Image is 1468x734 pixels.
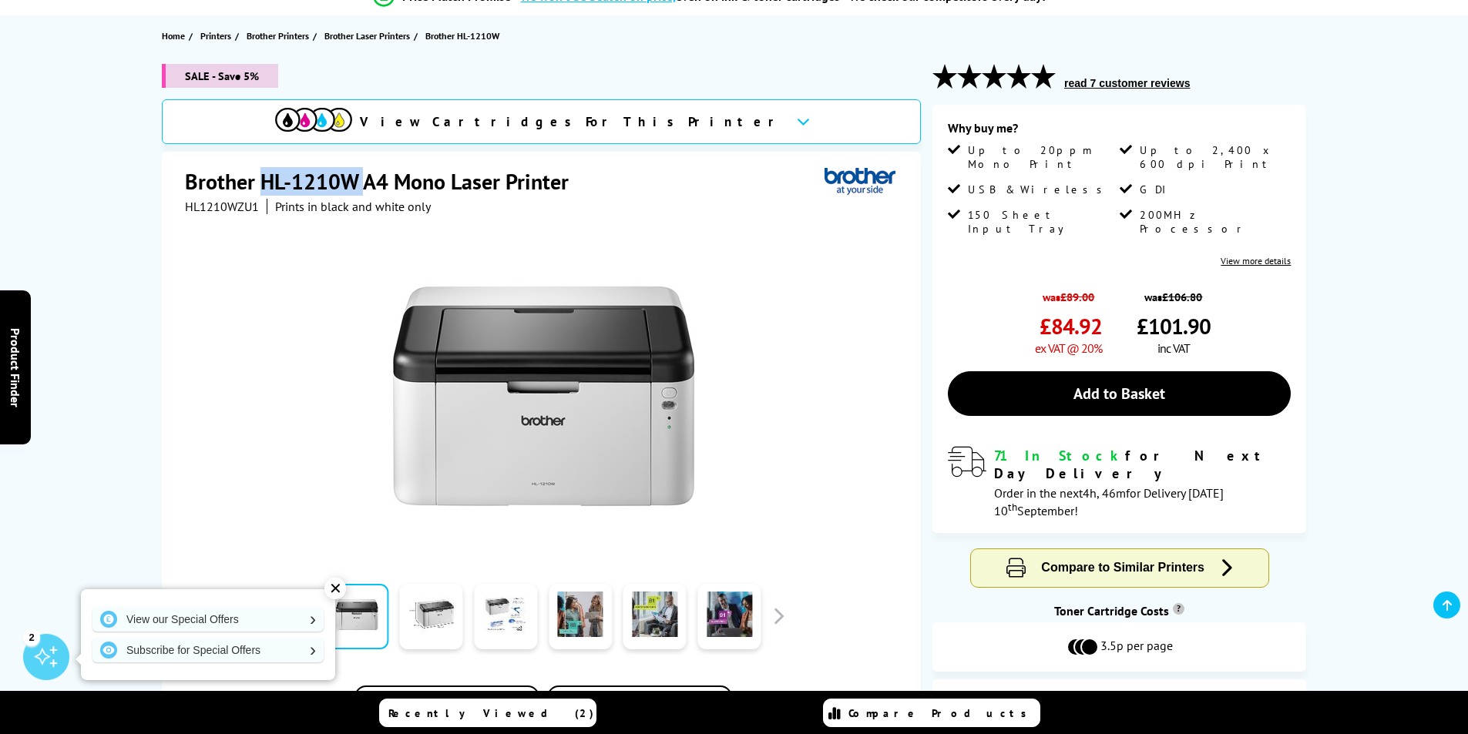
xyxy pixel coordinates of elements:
[247,28,313,44] a: Brother Printers
[1137,282,1211,304] span: was
[324,28,410,44] span: Brother Laser Printers
[948,447,1291,518] div: modal_delivery
[1035,340,1102,356] span: ex VAT @ 20%
[1040,312,1102,340] span: £84.92
[1221,255,1291,266] a: View more details
[392,245,694,547] img: Brother HL-1210W
[185,199,259,214] span: HL1210WZU1
[948,120,1291,143] div: Why buy me?
[360,113,784,130] span: View Cartridges For This Printer
[547,685,732,729] button: In the Box
[200,28,235,44] a: Printers
[823,699,1040,727] a: Compare Products
[379,699,596,727] a: Recently Viewed (2)
[162,28,185,44] span: Home
[1173,603,1184,615] sup: Cost per page
[968,143,1116,171] span: Up to 20ppm Mono Print
[324,578,346,599] div: ✕
[1083,485,1126,501] span: 4h, 46m
[968,208,1116,236] span: 150 Sheet Input Tray
[994,485,1224,518] span: Order in the next for Delivery [DATE] 10 September!
[247,28,309,44] span: Brother Printers
[92,638,324,662] a: Subscribe for Special Offers
[1140,208,1288,236] span: 200MHz Processor
[92,607,324,632] a: View our Special Offers
[971,549,1268,587] button: Compare to Similar Printers
[275,199,431,214] i: Prints in black and white only
[425,28,503,44] a: Brother HL-1210W
[1060,290,1094,304] strike: £89.00
[825,167,895,196] img: Brother
[425,28,499,44] span: Brother HL-1210W
[23,628,40,645] div: 2
[1100,638,1173,656] span: 3.5p per page
[1008,500,1017,514] sup: th
[388,706,594,720] span: Recently Viewed (2)
[932,603,1306,618] div: Toner Cartridge Costs
[8,327,23,407] span: Product Finder
[1157,340,1190,356] span: inc VAT
[200,28,231,44] span: Printers
[968,183,1110,196] span: USB & Wireless
[1060,76,1194,90] button: read 7 customer reviews
[1162,290,1202,304] strike: £106.80
[324,28,414,44] a: Brother Laser Printers
[948,371,1291,416] a: Add to Basket
[1041,561,1204,574] span: Compare to Similar Printers
[185,167,584,196] h1: Brother HL-1210W A4 Mono Laser Printer
[162,28,189,44] a: Home
[1140,183,1167,196] span: GDI
[354,685,539,729] button: Add to Compare
[1140,143,1288,171] span: Up to 2,400 x 600 dpi Print
[275,108,352,132] img: cmyk-icon.svg
[848,706,1035,720] span: Compare Products
[994,447,1291,482] div: for Next Day Delivery
[994,447,1125,464] span: 71 In Stock
[162,64,278,88] span: SALE - Save 5%
[1137,312,1211,340] span: £101.90
[1035,282,1102,304] span: was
